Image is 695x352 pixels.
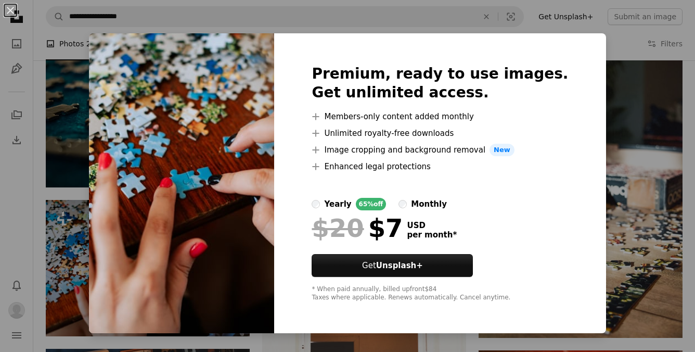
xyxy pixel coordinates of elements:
li: Members-only content added monthly [312,110,568,123]
span: New [490,144,514,156]
h2: Premium, ready to use images. Get unlimited access. [312,65,568,102]
img: premium_photo-1720612506879-173deedbd042 [89,33,274,333]
span: $20 [312,215,364,242]
input: monthly [398,200,407,208]
div: * When paid annually, billed upfront $84 Taxes where applicable. Renews automatically. Cancel any... [312,285,568,302]
input: yearly65%off [312,200,320,208]
span: USD [407,221,457,230]
div: yearly [324,198,351,210]
div: $7 [312,215,403,242]
div: 65% off [356,198,387,210]
li: Image cropping and background removal [312,144,568,156]
span: per month * [407,230,457,240]
div: monthly [411,198,447,210]
strong: Unsplash+ [376,261,423,270]
li: Enhanced legal protections [312,160,568,173]
li: Unlimited royalty-free downloads [312,127,568,140]
a: GetUnsplash+ [312,254,473,277]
